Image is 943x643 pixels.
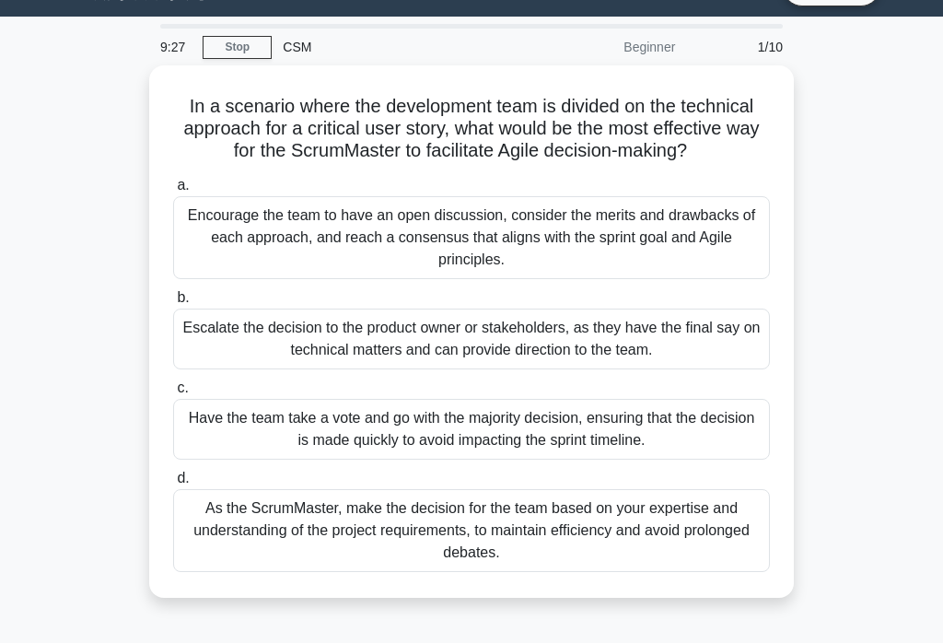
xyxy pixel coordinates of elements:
[177,177,189,193] span: a.
[272,29,525,65] div: CSM
[173,309,770,369] div: Escalate the decision to the product owner or stakeholders, as they have the final say on technic...
[173,399,770,460] div: Have the team take a vote and go with the majority decision, ensuring that the decision is made q...
[525,29,686,65] div: Beginner
[686,29,794,65] div: 1/10
[177,289,189,305] span: b.
[177,470,189,485] span: d.
[171,95,772,163] h5: In a scenario where the development team is divided on the technical approach for a critical user...
[177,380,188,395] span: c.
[173,489,770,572] div: As the ScrumMaster, make the decision for the team based on your expertise and understanding of t...
[149,29,203,65] div: 9:27
[203,36,272,59] a: Stop
[173,196,770,279] div: Encourage the team to have an open discussion, consider the merits and drawbacks of each approach...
